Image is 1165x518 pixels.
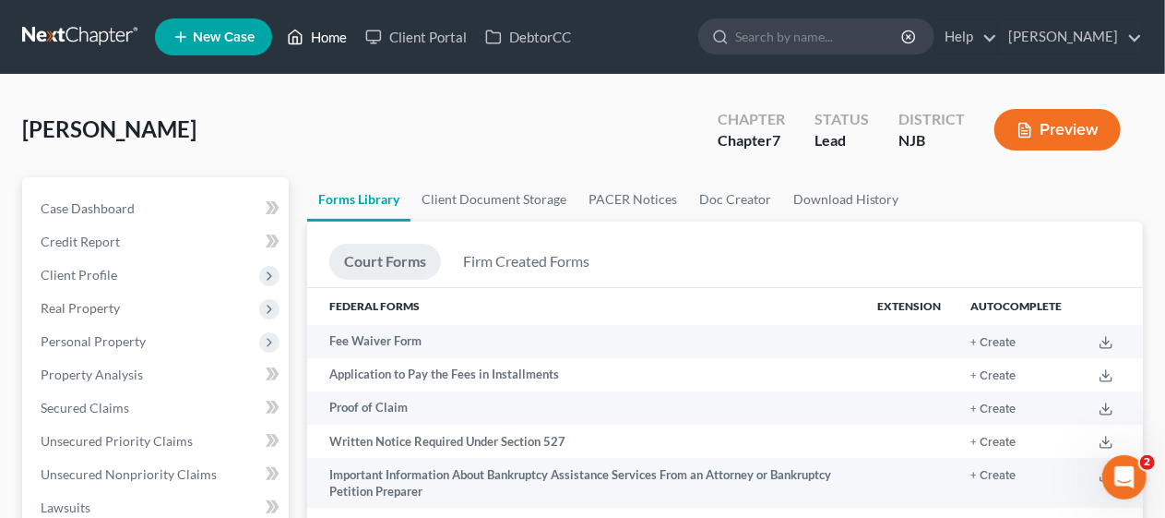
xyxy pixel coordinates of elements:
span: Secured Claims [41,400,129,416]
a: Case Dashboard [26,192,289,225]
button: + Create [970,337,1016,349]
div: Status [814,109,869,130]
a: [PERSON_NAME] [999,20,1142,54]
a: Secured Claims [26,392,289,425]
button: + Create [970,404,1016,416]
span: Case Dashboard [41,200,135,216]
td: Proof of Claim [307,392,862,425]
a: Property Analysis [26,358,289,392]
td: Written Notice Required Under Section 527 [307,425,862,458]
a: Unsecured Priority Claims [26,425,289,458]
button: Preview [994,109,1121,151]
span: 7 [772,131,780,149]
span: 2 [1140,455,1155,470]
span: Real Property [41,300,120,316]
a: Download History [782,177,910,222]
a: Forms Library [307,177,410,222]
span: Unsecured Priority Claims [41,433,193,449]
span: [PERSON_NAME] [22,115,196,142]
td: Important Information About Bankruptcy Assistance Services From an Attorney or Bankruptcy Petitio... [307,458,862,509]
button: + Create [970,470,1016,482]
a: Doc Creator [688,177,782,222]
span: New Case [193,30,255,44]
td: Application to Pay the Fees in Installments [307,358,862,392]
a: Client Portal [356,20,476,54]
span: Client Profile [41,267,117,283]
button: + Create [970,437,1016,449]
span: Property Analysis [41,367,143,382]
input: Search by name... [735,19,904,54]
a: DebtorCC [476,20,580,54]
button: + Create [970,370,1016,382]
th: Federal Forms [307,288,862,325]
div: Chapter [718,130,785,151]
div: Chapter [718,109,785,130]
a: Unsecured Nonpriority Claims [26,458,289,491]
div: District [898,109,965,130]
iframe: Intercom live chat [1102,455,1147,500]
a: PACER Notices [577,177,688,222]
span: Unsecured Nonpriority Claims [41,466,217,482]
span: Personal Property [41,333,146,349]
span: Lawsuits [41,500,90,515]
span: Credit Report [41,234,120,249]
td: Fee Waiver Form [307,325,862,358]
a: Help [935,20,997,54]
a: Court Forms [329,244,441,280]
div: NJB [898,130,965,151]
th: Autocomplete [956,288,1076,325]
a: Firm Created Forms [448,244,604,280]
div: Lead [814,130,869,151]
a: Home [278,20,356,54]
a: Credit Report [26,225,289,259]
a: Client Document Storage [410,177,577,222]
th: Extension [862,288,956,325]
